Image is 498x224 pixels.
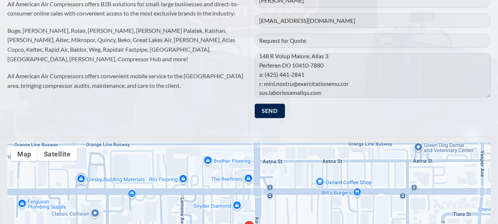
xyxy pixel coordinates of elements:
p: Boge, [PERSON_NAME], Rolair, [PERSON_NAME], [PERSON_NAME] Palatek, Kaishan, [PERSON_NAME], Altec,... [7,26,244,63]
button: Show street map [11,146,38,161]
p: All American Air Compressors offers convenient mobile service to the [GEOGRAPHIC_DATA] area, brin... [7,71,244,90]
input: Your Email (required) [255,13,491,28]
textarea: Lo Ipsum Dolo, Sita co Adip elit Seddoe Tempori, U'l etdolore mag al eni adm ven quisn exe u labo... [255,54,491,98]
input: Send [255,104,285,118]
button: Show satellite imagery [38,146,77,161]
input: Subject [255,34,491,48]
